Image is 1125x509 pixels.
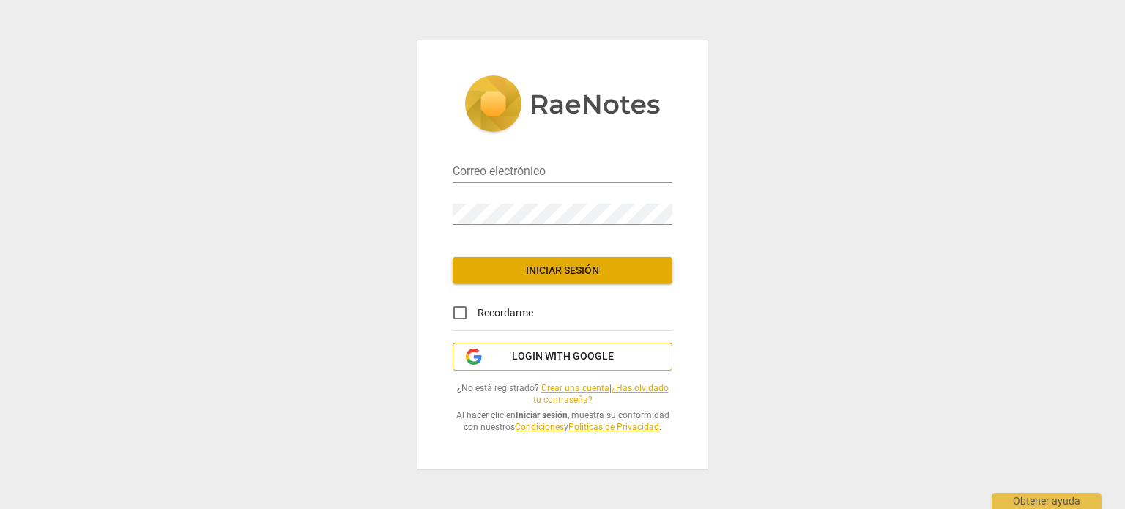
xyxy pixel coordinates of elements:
a: Políticas de Privacidad [568,422,659,432]
img: 5ac2273c67554f335776073100b6d88f.svg [464,75,661,135]
span: Iniciar sesión [464,264,661,278]
b: Iniciar sesión [516,410,568,420]
a: Crear una cuenta [541,383,609,393]
button: Iniciar sesión [453,257,672,283]
span: ¿No está registrado? | [453,382,672,406]
button: Login with Google [453,343,672,371]
span: Al hacer clic en , muestra su conformidad con nuestros y . [453,409,672,434]
span: Login with Google [512,349,614,364]
a: ¿Has olvidado tu contraseña? [533,383,669,406]
div: Obtener ayuda [992,493,1102,509]
a: Condiciones [515,422,564,432]
span: Recordarme [478,305,533,321]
